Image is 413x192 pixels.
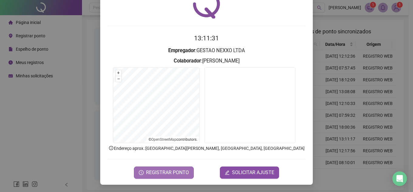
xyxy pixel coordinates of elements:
[108,57,305,65] h3: : [PERSON_NAME]
[151,137,176,142] a: OpenStreetMap
[168,48,195,53] strong: Empregador
[194,35,219,42] time: 13:11:31
[146,169,189,176] span: REGISTRAR PONTO
[220,167,279,179] button: editSOLICITAR AJUSTE
[108,47,305,55] h3: : GESTAO NEXXO LTDA
[134,167,194,179] button: REGISTRAR PONTO
[108,145,114,151] span: info-circle
[174,58,201,64] strong: Colaborador
[108,145,305,152] p: Endereço aprox. : [GEOGRAPHIC_DATA][PERSON_NAME], [GEOGRAPHIC_DATA], [GEOGRAPHIC_DATA]
[139,170,144,175] span: clock-circle
[225,170,230,175] span: edit
[392,171,407,186] div: Open Intercom Messenger
[148,137,197,142] li: © contributors.
[116,70,121,76] button: +
[232,169,274,176] span: SOLICITAR AJUSTE
[116,76,121,82] button: –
